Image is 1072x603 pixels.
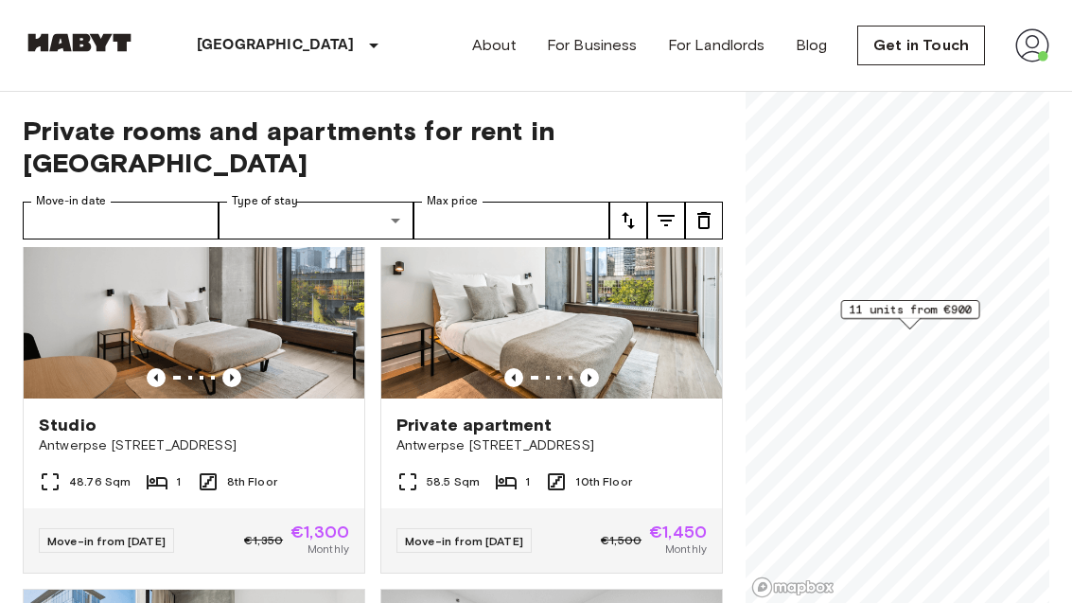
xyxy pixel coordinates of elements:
img: Marketing picture of unit BE-23-003-030-001 [381,171,722,399]
span: Antwerpse [STREET_ADDRESS] [39,436,349,455]
a: Mapbox logo [751,576,835,598]
span: Move-in from [DATE] [405,534,523,548]
label: Max price [427,193,478,209]
span: Monthly [665,541,707,558]
span: 1 [525,473,530,490]
button: tune [647,202,685,239]
p: [GEOGRAPHIC_DATA] [197,34,355,57]
label: Move-in date [36,193,106,209]
span: 8th Floor [227,473,277,490]
span: Antwerpse [STREET_ADDRESS] [396,436,707,455]
button: tune [609,202,647,239]
button: Previous image [222,368,241,387]
a: For Landlords [668,34,765,57]
span: €1,500 [601,532,641,549]
a: Get in Touch [857,26,985,65]
a: Blog [796,34,828,57]
span: €1,300 [290,523,349,541]
button: Previous image [580,368,599,387]
label: Type of stay [232,193,298,209]
button: Previous image [504,368,523,387]
span: 58.5 Sqm [427,473,480,490]
img: Habyt [23,33,136,52]
span: 1 [176,473,181,490]
a: About [472,34,517,57]
span: 10th Floor [575,473,632,490]
button: Previous image [147,368,166,387]
span: Studio [39,414,97,436]
span: Move-in from [DATE] [47,534,166,548]
div: Map marker [841,300,980,329]
img: avatar [1015,28,1049,62]
span: Monthly [308,541,349,558]
input: Choose date [23,202,219,239]
span: €1,350 [244,532,283,549]
span: Private apartment [396,414,553,436]
a: Marketing picture of unit BE-23-003-028-001Previous imagePrevious imageStudioAntwerpse [STREET_AD... [23,170,365,574]
span: 48.76 Sqm [69,473,131,490]
a: For Business [547,34,638,57]
span: 11 units from €900 [850,301,972,318]
span: €1,450 [649,523,707,541]
span: Private rooms and apartments for rent in [GEOGRAPHIC_DATA] [23,115,723,179]
button: tune [685,202,723,239]
img: Marketing picture of unit BE-23-003-028-001 [24,171,364,399]
a: Marketing picture of unit BE-23-003-030-001Previous imagePrevious imagePrivate apartmentAntwerpse... [380,170,723,574]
